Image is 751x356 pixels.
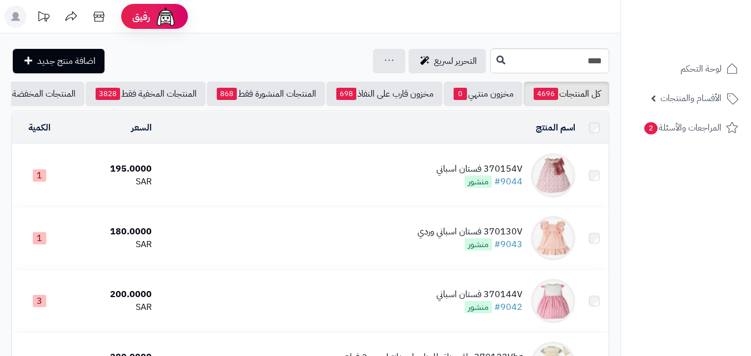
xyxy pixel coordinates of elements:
[628,114,744,141] a: المراجعات والأسئلة2
[86,82,206,106] a: المنتجات المخفية فقط3828
[28,121,51,134] a: الكمية
[465,176,492,188] span: منشور
[217,88,237,100] span: 868
[71,225,152,238] div: 180.0000
[29,6,57,31] a: تحديثات المنصة
[465,238,492,250] span: منشور
[13,49,105,73] a: اضافة منتج جديد
[434,54,477,68] span: التحرير لسريع
[132,10,150,23] span: رفيق
[155,6,177,28] img: ai-face.png
[436,288,523,301] div: 370144V فستان اسباني
[71,288,152,301] div: 200.0000
[494,300,523,314] a: #9042
[531,216,575,260] img: 370130V فستان اسباني وردي
[534,88,558,100] span: 4696
[71,163,152,176] div: 195.0000
[531,153,575,198] img: 370154V فستان اسباني
[33,295,46,307] span: 3
[33,232,46,244] span: 1
[444,82,523,106] a: مخزون منتهي0
[465,301,492,313] span: منشور
[531,279,575,323] img: 370144V فستان اسباني
[33,169,46,182] span: 1
[71,176,152,188] div: SAR
[494,175,523,188] a: #9044
[680,61,722,77] span: لوحة التحكم
[643,120,722,136] span: المراجعات والأسئلة
[207,82,325,106] a: المنتجات المنشورة فقط868
[131,121,152,134] a: السعر
[494,238,523,251] a: #9043
[417,225,523,238] div: 370130V فستان اسباني وردي
[37,54,96,68] span: اضافة منتج جديد
[409,49,486,73] a: التحرير لسريع
[336,88,356,100] span: 698
[71,238,152,251] div: SAR
[96,88,120,100] span: 3828
[454,88,467,100] span: 0
[524,82,609,106] a: كل المنتجات4696
[628,56,744,82] a: لوحة التحكم
[675,30,740,53] img: logo-2.png
[536,121,575,134] a: اسم المنتج
[326,82,442,106] a: مخزون قارب على النفاذ698
[436,163,523,176] div: 370154V فستان اسباني
[644,122,658,134] span: 2
[71,301,152,314] div: SAR
[660,91,722,106] span: الأقسام والمنتجات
